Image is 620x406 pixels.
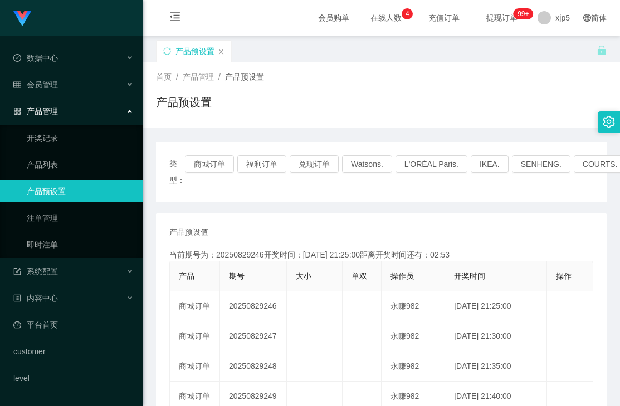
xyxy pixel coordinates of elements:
[179,271,194,280] span: 产品
[13,294,21,302] i: 图标: profile
[481,14,523,22] span: 提现订单
[445,291,547,321] td: [DATE] 21:25:00
[406,8,409,19] p: 4
[365,14,407,22] span: 在线人数
[27,207,134,229] a: 注单管理
[156,94,212,111] h1: 产品预设置
[352,271,367,280] span: 单双
[169,249,593,261] div: 当前期号为：20250829246开奖时间：[DATE] 21:25:00距离开奖时间还有：02:53
[13,107,21,115] i: 图标: appstore-o
[454,271,485,280] span: 开奖时间
[512,155,570,173] button: SENHENG.
[390,271,414,280] span: 操作员
[170,291,220,321] td: 商城订单
[445,351,547,382] td: [DATE] 21:35:00
[445,321,547,351] td: [DATE] 21:30:00
[175,41,214,62] div: 产品预设置
[169,226,208,238] span: 产品预设值
[342,155,392,173] button: Watsons.
[237,155,286,173] button: 福利订单
[556,271,572,280] span: 操作
[382,321,445,351] td: 永赚982
[13,54,21,62] i: 图标: check-circle-o
[402,8,413,19] sup: 4
[382,291,445,321] td: 永赚982
[13,11,31,27] img: logo.9652507e.png
[13,340,134,363] a: customer
[183,72,214,81] span: 产品管理
[156,72,172,81] span: 首页
[396,155,467,173] button: L'ORÉAL Paris.
[185,155,234,173] button: 商城订单
[176,72,178,81] span: /
[225,72,264,81] span: 产品预设置
[170,321,220,351] td: 商城订单
[423,14,465,22] span: 充值订单
[220,321,287,351] td: 20250829247
[382,351,445,382] td: 永赚982
[290,155,339,173] button: 兑现订单
[13,314,134,336] a: 图标: dashboard平台首页
[27,180,134,202] a: 产品预设置
[13,367,134,389] a: level
[27,234,134,256] a: 即时注单
[13,81,21,88] i: 图标: table
[156,1,194,36] i: 图标: menu-fold
[296,271,311,280] span: 大小
[169,155,185,189] span: 类型：
[13,53,58,62] span: 数据中心
[513,8,533,19] sup: 228
[218,72,221,81] span: /
[583,14,591,22] i: 图标: global
[13,294,58,303] span: 内容中心
[218,48,224,55] i: 图标: close
[13,107,58,116] span: 产品管理
[170,351,220,382] td: 商城订单
[220,291,287,321] td: 20250829246
[471,155,509,173] button: IKEA.
[27,154,134,176] a: 产品列表
[229,271,245,280] span: 期号
[13,268,21,275] i: 图标: form
[13,267,58,276] span: 系统配置
[603,116,615,128] i: 图标: setting
[163,47,171,55] i: 图标: sync
[220,351,287,382] td: 20250829248
[13,80,58,89] span: 会员管理
[597,45,607,55] i: 图标: unlock
[27,127,134,149] a: 开奖记录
